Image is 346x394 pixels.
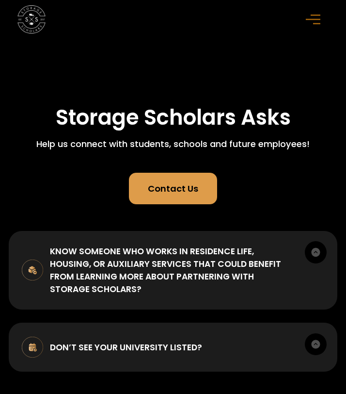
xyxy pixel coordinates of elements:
[17,5,46,33] img: Storage Scholars main logo
[300,5,329,33] div: menu
[56,106,291,129] h1: Storage Scholars Asks
[50,341,202,354] div: Don’t see your university listed?
[148,182,198,195] div: Contact Us
[129,173,217,204] a: Contact Us
[36,137,310,150] div: Help us connect with students, schools and future employees!
[50,245,295,295] div: Know someone who works in Residence Life, Housing, or Auxiliary Services that could benefit from ...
